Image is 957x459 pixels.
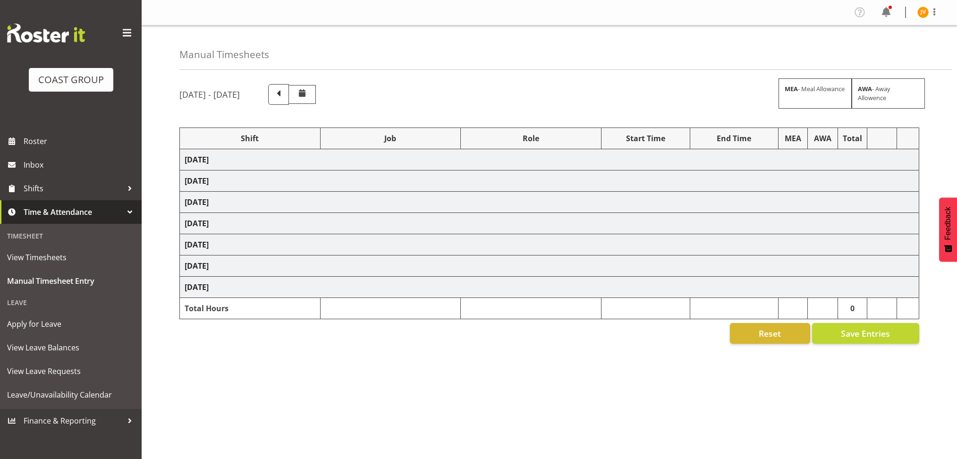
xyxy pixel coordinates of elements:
[180,234,919,255] td: [DATE]
[180,255,919,277] td: [DATE]
[180,192,919,213] td: [DATE]
[7,388,135,402] span: Leave/Unavailability Calendar
[7,340,135,355] span: View Leave Balances
[730,323,810,344] button: Reset
[24,205,123,219] span: Time & Attendance
[185,133,315,144] div: Shift
[779,78,852,109] div: - Meal Allowance
[2,312,139,336] a: Apply for Leave
[841,327,890,340] span: Save Entries
[858,85,872,93] strong: AWA
[179,49,269,60] h4: Manual Timesheets
[24,414,123,428] span: Finance & Reporting
[180,213,919,234] td: [DATE]
[325,133,456,144] div: Job
[2,293,139,312] div: Leave
[2,336,139,359] a: View Leave Balances
[695,133,774,144] div: End Time
[785,85,798,93] strong: MEA
[24,158,137,172] span: Inbox
[2,269,139,293] a: Manual Timesheet Entry
[2,246,139,269] a: View Timesheets
[179,89,240,100] h5: [DATE] - [DATE]
[7,317,135,331] span: Apply for Leave
[812,323,919,344] button: Save Entries
[759,327,781,340] span: Reset
[180,277,919,298] td: [DATE]
[466,133,596,144] div: Role
[606,133,685,144] div: Start Time
[180,298,321,319] td: Total Hours
[813,133,833,144] div: AWA
[783,133,803,144] div: MEA
[838,298,867,319] td: 0
[38,73,104,87] div: COAST GROUP
[852,78,925,109] div: - Away Allowence
[2,359,139,383] a: View Leave Requests
[180,149,919,170] td: [DATE]
[2,383,139,407] a: Leave/Unavailability Calendar
[24,181,123,195] span: Shifts
[180,170,919,192] td: [DATE]
[24,134,137,148] span: Roster
[939,197,957,262] button: Feedback - Show survey
[917,7,929,18] img: jorgelina-villar11067.jpg
[843,133,863,144] div: Total
[2,226,139,246] div: Timesheet
[7,24,85,42] img: Rosterit website logo
[7,250,135,264] span: View Timesheets
[7,274,135,288] span: Manual Timesheet Entry
[7,364,135,378] span: View Leave Requests
[944,207,952,240] span: Feedback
